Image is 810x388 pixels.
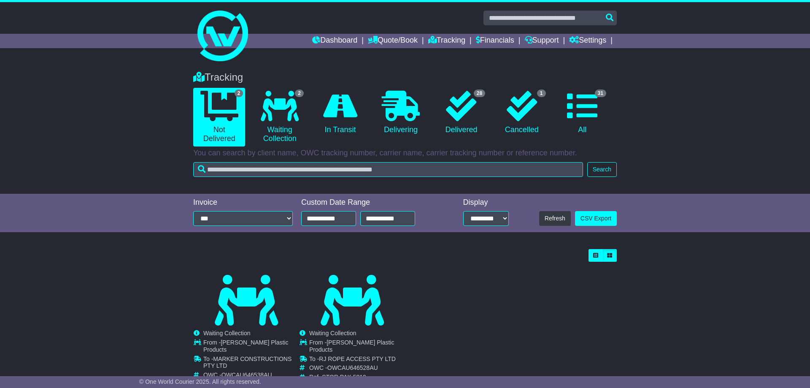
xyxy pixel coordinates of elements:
span: Waiting Collection [203,330,251,336]
td: From - [203,339,299,355]
span: OWCAU646528AU [327,364,378,371]
td: OWC - [309,364,405,374]
button: Search [587,162,617,177]
a: Delivering [375,88,427,138]
span: [PERSON_NAME] Plastic Products [203,339,288,353]
span: RJ ROPE ACCESS PTY LTD [319,355,396,362]
a: 28 Delivered [435,88,487,138]
a: Tracking [428,34,465,48]
a: Financials [476,34,514,48]
span: 1 [537,90,546,97]
span: STOR PAK 5819 [322,374,366,380]
span: MARKER CONSTRUCTIONS PTY LTD [203,355,292,369]
p: You can search by client name, OWC tracking number, carrier name, carrier tracking number or refe... [193,149,617,158]
span: OWCAU646538AU [221,372,272,378]
a: 31 All [556,88,608,138]
span: 2 [295,90,304,97]
td: To - [309,355,405,365]
span: 28 [474,90,485,97]
a: 2 Waiting Collection [254,88,305,147]
a: Support [525,34,559,48]
span: © One World Courier 2025. All rights reserved. [139,378,261,385]
div: Invoice [193,198,293,207]
div: Custom Date Range [301,198,437,207]
a: In Transit [314,88,366,138]
a: CSV Export [575,211,617,226]
span: Waiting Collection [309,330,356,336]
button: Refresh [539,211,571,226]
td: From - [309,339,405,355]
a: 2 Not Delivered [193,88,245,147]
td: Ref - [309,374,405,381]
span: 2 [235,90,243,97]
a: Dashboard [312,34,357,48]
td: OWC - [203,372,299,381]
div: Display [463,198,509,207]
td: To - [203,355,299,372]
span: [PERSON_NAME] Plastic Products [309,339,394,353]
div: Tracking [189,71,621,84]
a: Quote/Book [368,34,418,48]
span: 31 [595,90,606,97]
a: 1 Cancelled [496,88,548,138]
a: Settings [569,34,606,48]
